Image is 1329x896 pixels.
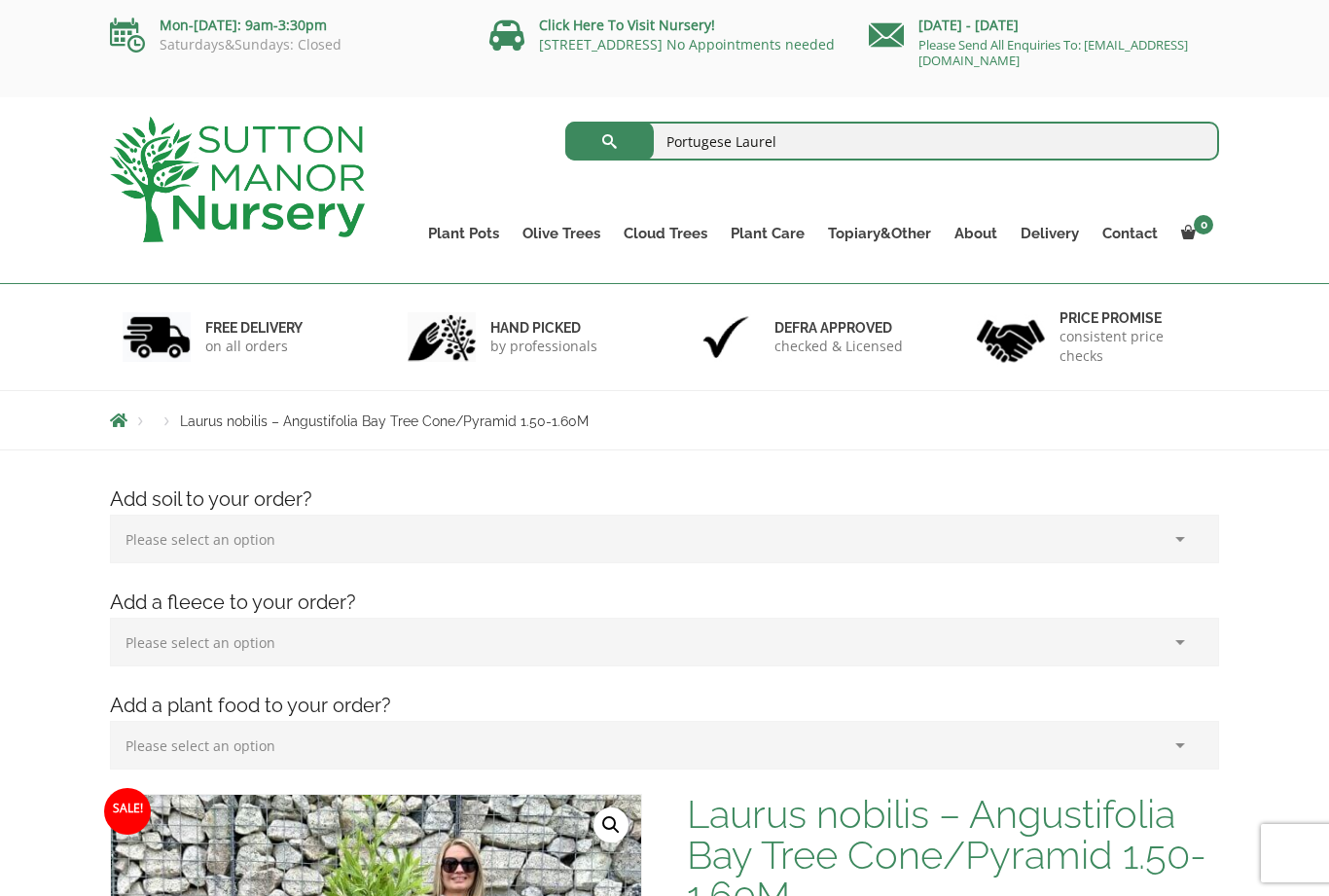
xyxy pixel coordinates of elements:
[1060,309,1207,327] h6: Price promise
[416,220,511,247] a: Plant Pots
[205,319,303,337] h6: FREE DELIVERY
[180,413,589,429] span: Laurus nobilis – Angustifolia Bay Tree Cone/Pyramid 1.50-1.60M
[408,312,476,362] img: 2.jpg
[612,220,719,247] a: Cloud Trees
[104,788,151,835] span: Sale!
[977,307,1045,367] img: 4.jpg
[490,319,597,337] h6: hand picked
[692,312,760,362] img: 3.jpg
[95,484,1234,515] h4: Add soil to your order?
[1009,220,1091,247] a: Delivery
[565,122,1220,161] input: Search...
[918,36,1188,69] a: Please Send All Enquiries To: [EMAIL_ADDRESS][DOMAIN_NAME]
[95,691,1234,721] h4: Add a plant food to your order?
[774,337,903,356] p: checked & Licensed
[593,807,629,842] a: View full-screen image gallery
[110,117,365,242] img: logo
[1091,220,1169,247] a: Contact
[110,14,460,37] p: Mon-[DATE]: 9am-3:30pm
[511,220,612,247] a: Olive Trees
[110,412,1219,428] nav: Breadcrumbs
[1169,220,1219,247] a: 0
[110,37,460,53] p: Saturdays&Sundays: Closed
[1060,327,1207,366] p: consistent price checks
[943,220,1009,247] a: About
[539,35,835,54] a: [STREET_ADDRESS] No Appointments needed
[205,337,303,356] p: on all orders
[719,220,816,247] a: Plant Care
[869,14,1219,37] p: [DATE] - [DATE]
[95,588,1234,618] h4: Add a fleece to your order?
[539,16,715,34] a: Click Here To Visit Nursery!
[490,337,597,356] p: by professionals
[774,319,903,337] h6: Defra approved
[816,220,943,247] a: Topiary&Other
[123,312,191,362] img: 1.jpg
[1194,215,1213,234] span: 0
